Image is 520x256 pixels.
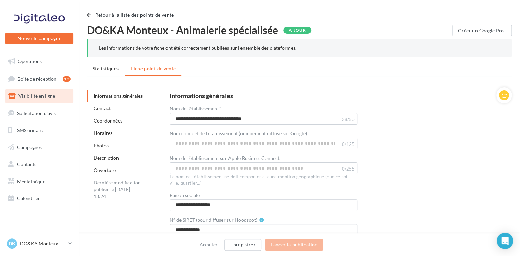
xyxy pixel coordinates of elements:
[17,178,45,184] span: Médiathèque
[17,75,57,81] span: Boîte de réception
[4,106,75,120] a: Sollicitation d'avis
[92,66,119,71] span: Statistiques
[20,240,65,247] p: DO&KA Monteux
[4,71,75,86] a: Boîte de réception18
[18,58,42,64] span: Opérations
[4,123,75,138] a: SMS unitaire
[94,130,112,136] a: Horaires
[342,142,355,147] label: 0/125
[17,144,42,150] span: Campagnes
[94,142,109,148] a: Photos
[170,131,307,136] label: Nom complet de l'établissement (uniquement diffusé sur Google)
[4,157,75,172] a: Contacts
[94,155,119,161] a: Description
[497,233,513,249] div: Open Intercom Messenger
[4,191,75,206] a: Calendrier
[17,110,56,116] span: Sollicitation d'avis
[17,195,40,201] span: Calendrier
[17,161,36,167] span: Contacts
[94,105,111,111] a: Contact
[4,140,75,154] a: Campagnes
[283,27,311,34] div: À jour
[95,12,174,18] span: Retour à la liste des points de vente
[170,218,257,222] label: N° de SIRET (pour diffuser sur Hoodspot)
[224,239,261,251] button: Enregistrer
[87,11,177,19] button: Retour à la liste des points de vente
[17,127,44,133] span: SMS unitaire
[87,176,149,202] div: Dernière modification publiée le [DATE] 18:24
[197,241,221,249] button: Annuler
[94,118,122,124] a: Coordonnées
[99,45,501,51] div: Les informations de votre fiche ont été correctement publiées sur l’ensemble des plateformes.
[265,239,323,251] button: Lancer la publication
[94,167,116,173] a: Ouverture
[87,25,278,35] span: DO&KA Monteux - Animalerie spécialisée
[94,93,143,99] a: Informations générales
[170,174,357,186] div: Le nom de l'établissement ne doit comporter aucune mention géographique (que ce soit ville, quart...
[5,237,73,250] a: DK DO&KA Monteux
[170,93,233,99] div: Informations générales
[170,106,221,111] label: Nom de l'établissement
[4,54,75,69] a: Opérations
[5,33,73,44] button: Nouvelle campagne
[170,193,200,198] label: Raison sociale
[452,25,512,36] button: Créer un Google Post
[18,93,55,99] span: Visibilité en ligne
[63,76,71,82] div: 18
[342,117,355,122] label: 38/50
[342,167,355,171] label: 0/255
[170,156,279,161] label: Nom de l'établissement sur Apple Business Connect
[9,240,15,247] span: DK
[4,89,75,103] a: Visibilité en ligne
[4,174,75,189] a: Médiathèque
